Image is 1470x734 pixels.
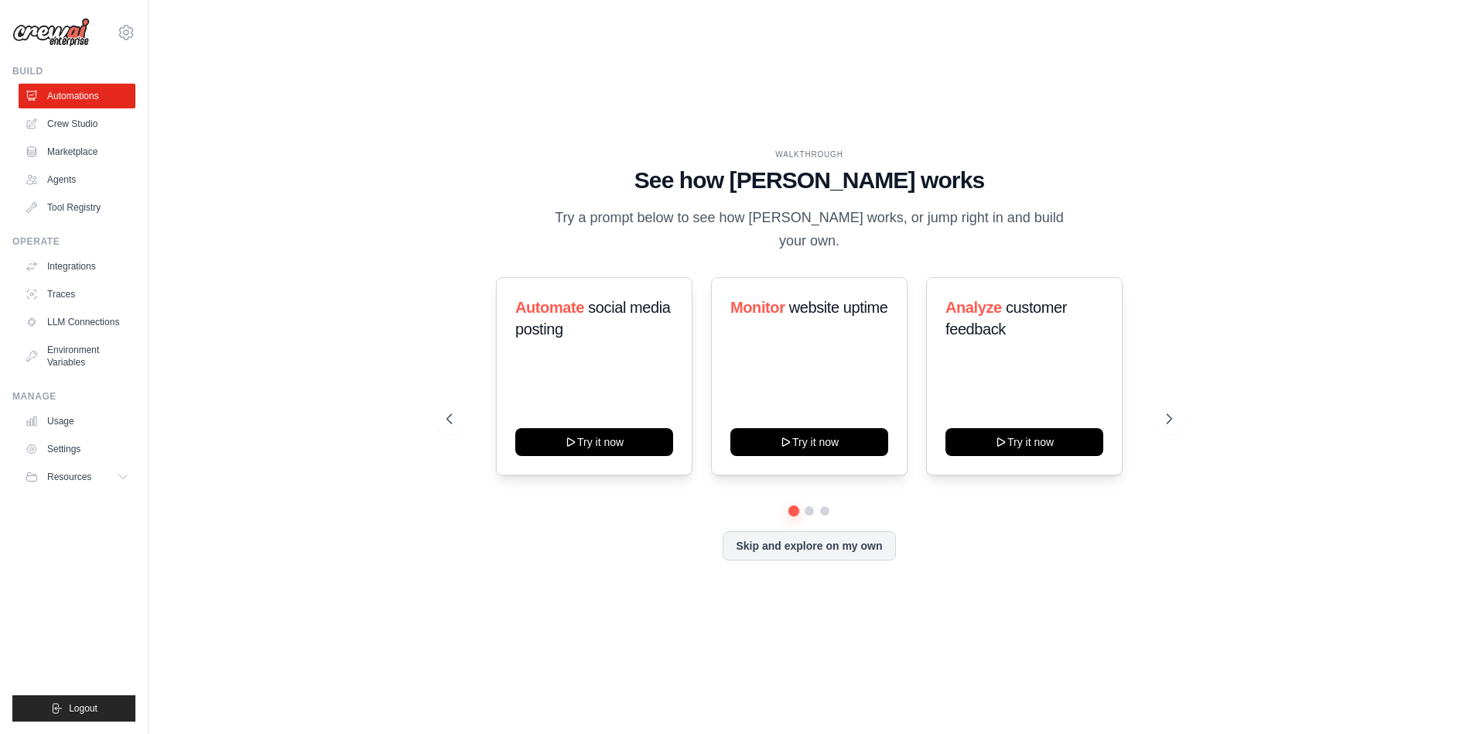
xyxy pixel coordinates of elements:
span: Analyze [945,299,1002,316]
a: Crew Studio [19,111,135,136]
button: Try it now [515,428,673,456]
a: Settings [19,437,135,461]
a: Marketplace [19,139,135,164]
div: Build [12,65,135,77]
h1: See how [PERSON_NAME] works [446,166,1172,194]
a: Usage [19,409,135,434]
div: Manage [12,390,135,403]
span: Logout [69,702,97,715]
div: Operate [12,235,135,248]
button: Try it now [945,428,1103,456]
button: Skip and explore on my own [723,531,895,561]
img: Logo [12,18,90,47]
a: Agents [19,167,135,192]
span: website uptime [789,299,888,316]
span: Resources [47,471,91,483]
span: customer feedback [945,299,1067,338]
span: Monitor [730,299,785,316]
a: Traces [19,282,135,307]
a: LLM Connections [19,310,135,334]
a: Integrations [19,254,135,279]
a: Tool Registry [19,195,135,220]
button: Try it now [730,428,888,456]
p: Try a prompt below to see how [PERSON_NAME] works, or jump right in and build your own. [549,207,1069,252]
span: social media posting [515,299,671,338]
a: Environment Variables [19,338,135,375]
div: WALKTHROUGH [446,149,1172,160]
button: Resources [19,465,135,489]
a: Automations [19,84,135,108]
button: Logout [12,695,135,722]
span: Automate [515,299,584,316]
